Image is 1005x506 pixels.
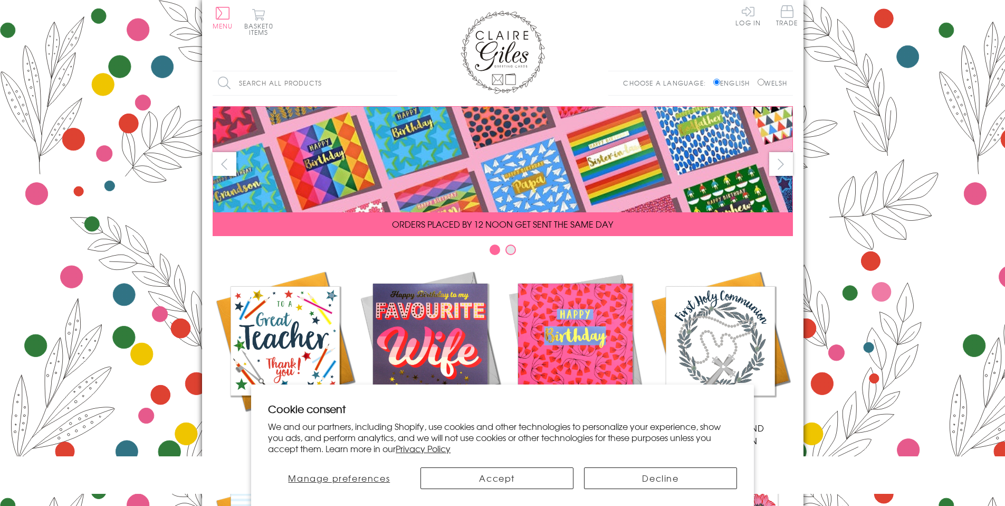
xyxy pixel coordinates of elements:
[249,21,273,37] span: 0 items
[648,268,793,447] a: Communion and Confirmation
[758,78,788,88] label: Welsh
[503,268,648,434] a: Birthdays
[713,78,755,88] label: English
[268,401,737,416] h2: Cookie consent
[268,467,410,489] button: Manage preferences
[268,421,737,454] p: We and our partners, including Shopify, use cookies and other technologies to personalize your ex...
[358,268,503,434] a: New Releases
[288,472,390,484] span: Manage preferences
[213,7,233,29] button: Menu
[213,244,793,260] div: Carousel Pagination
[392,218,613,230] span: ORDERS PLACED BY 12 NOON GET SENT THE SAME DAY
[244,8,273,35] button: Basket0 items
[776,5,798,26] span: Trade
[713,79,720,86] input: English
[758,79,764,86] input: Welsh
[213,21,233,31] span: Menu
[623,78,711,88] p: Choose a language:
[461,11,545,94] img: Claire Giles Greetings Cards
[387,71,397,95] input: Search
[490,245,500,255] button: Carousel Page 1 (Current Slide)
[213,71,397,95] input: Search all products
[396,442,451,455] a: Privacy Policy
[505,245,516,255] button: Carousel Page 2
[420,467,573,489] button: Accept
[735,5,761,26] a: Log In
[776,5,798,28] a: Trade
[769,152,793,176] button: next
[213,268,358,434] a: Academic
[213,152,236,176] button: prev
[584,467,737,489] button: Decline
